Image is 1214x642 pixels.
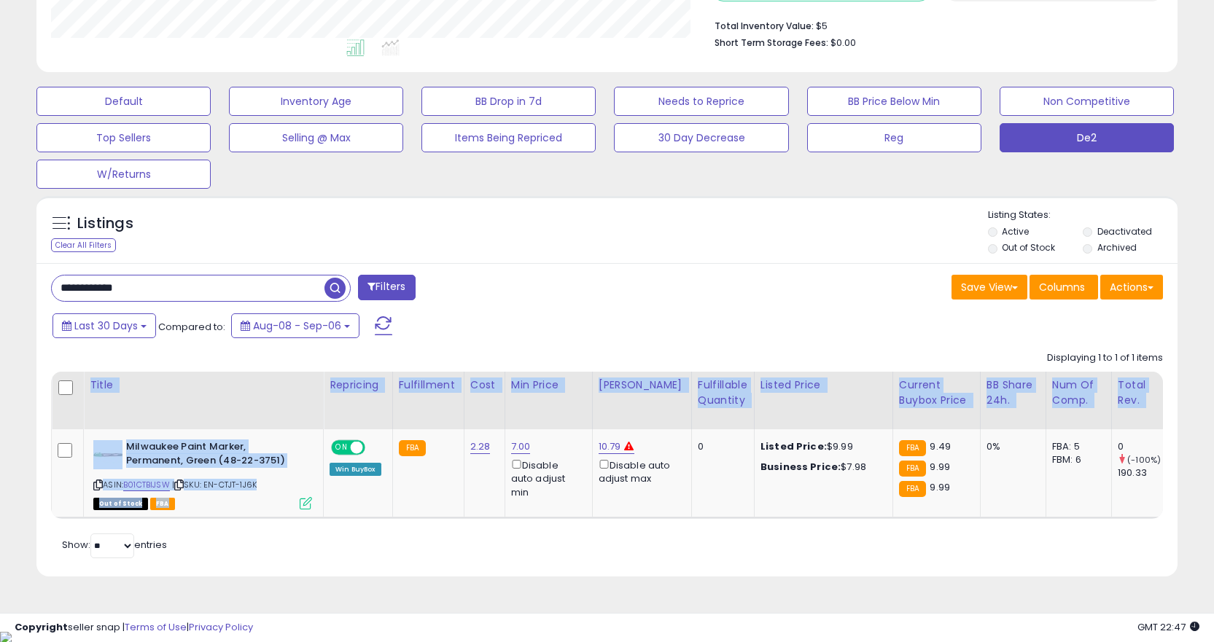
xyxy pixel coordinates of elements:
[715,36,828,49] b: Short Term Storage Fees:
[511,439,531,454] a: 7.00
[952,275,1027,300] button: Save View
[36,160,211,189] button: W/Returns
[15,620,68,634] strong: Copyright
[715,16,1152,34] li: $5
[470,377,499,393] div: Cost
[15,621,253,635] div: seller snap | |
[126,440,303,471] b: Milwaukee Paint Marker, Permanent, Green (48-22-3751)
[1118,440,1177,453] div: 0
[172,479,257,490] span: | SKU: EN-CTJT-1J6K
[1137,620,1199,634] span: 2025-10-7 22:47 GMT
[1039,280,1085,294] span: Columns
[698,440,743,453] div: 0
[189,620,253,634] a: Privacy Policy
[1127,454,1161,466] small: (-100%)
[715,20,814,32] b: Total Inventory Value:
[90,377,317,393] div: Title
[830,36,856,50] span: $0.00
[987,377,1040,408] div: BB Share 24h.
[332,442,351,454] span: ON
[125,620,187,634] a: Terms of Use
[807,123,981,152] button: Reg
[760,377,887,393] div: Listed Price
[1100,275,1163,300] button: Actions
[399,440,426,456] small: FBA
[988,208,1178,222] p: Listing States:
[330,463,381,476] div: Win BuyBox
[807,87,981,116] button: BB Price Below Min
[123,479,170,491] a: B01CTBIJSW
[599,439,621,454] a: 10.79
[760,461,882,474] div: $7.98
[760,440,882,453] div: $9.99
[1118,377,1171,408] div: Total Rev.
[899,440,926,456] small: FBA
[698,377,748,408] div: Fulfillable Quantity
[93,498,148,510] span: All listings that are currently out of stock and unavailable for purchase on Amazon
[1052,453,1100,466] div: FBM: 6
[1047,351,1163,365] div: Displaying 1 to 1 of 1 items
[1097,225,1152,238] label: Deactivated
[760,460,841,474] b: Business Price:
[930,480,950,494] span: 9.99
[1000,87,1174,116] button: Non Competitive
[470,439,491,454] a: 2.28
[899,481,926,497] small: FBA
[1052,377,1105,408] div: Num of Comp.
[52,313,156,338] button: Last 30 Days
[421,123,596,152] button: Items Being Repriced
[93,440,312,508] div: ASIN:
[62,538,167,552] span: Show: entries
[760,439,827,453] b: Listed Price:
[363,442,386,454] span: OFF
[1000,123,1174,152] button: De2
[614,123,788,152] button: 30 Day Decrease
[36,123,211,152] button: Top Sellers
[1052,440,1100,453] div: FBA: 5
[987,440,1035,453] div: 0%
[229,123,403,152] button: Selling @ Max
[158,320,225,334] span: Compared to:
[93,440,122,469] img: 31LDPfTQhoL._SL40_.jpg
[150,498,175,510] span: FBA
[253,318,341,333] span: Aug-08 - Sep-06
[74,318,138,333] span: Last 30 Days
[229,87,403,116] button: Inventory Age
[1030,275,1098,300] button: Columns
[1118,466,1177,479] div: 190.33
[599,377,685,393] div: [PERSON_NAME]
[231,313,359,338] button: Aug-08 - Sep-06
[421,87,596,116] button: BB Drop in 7d
[511,457,581,499] div: Disable auto adjust min
[1002,241,1055,254] label: Out of Stock
[930,439,951,453] span: 9.49
[1097,241,1137,254] label: Archived
[511,377,586,393] div: Min Price
[1002,225,1029,238] label: Active
[614,87,788,116] button: Needs to Reprice
[330,377,386,393] div: Repricing
[899,377,974,408] div: Current Buybox Price
[358,275,415,300] button: Filters
[51,238,116,252] div: Clear All Filters
[899,461,926,477] small: FBA
[930,460,950,474] span: 9.99
[599,457,680,485] div: Disable auto adjust max
[77,214,133,234] h5: Listings
[399,377,458,393] div: Fulfillment
[36,87,211,116] button: Default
